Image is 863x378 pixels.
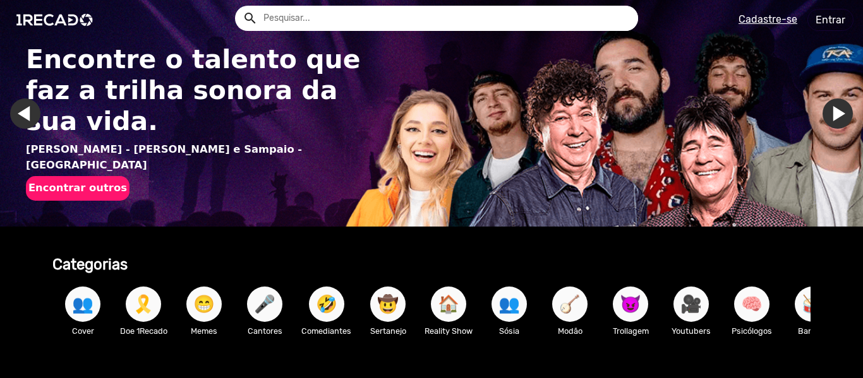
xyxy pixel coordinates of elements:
[316,286,337,322] span: 🤣
[546,325,594,337] p: Modão
[620,286,641,322] span: 😈
[795,286,830,322] button: 🥁
[559,286,581,322] span: 🪕
[739,13,797,25] u: Cadastre-se
[807,9,854,31] a: Entrar
[438,286,459,322] span: 🏠
[180,325,228,337] p: Memes
[734,286,769,322] button: 🧠
[26,44,371,138] h1: Encontre o talento que faz a trilha sonora da sua vida.
[552,286,588,322] button: 🪕
[607,325,655,337] p: Trollagem
[673,286,709,322] button: 🎥
[377,286,399,322] span: 🤠
[741,286,763,322] span: 🧠
[485,325,533,337] p: Sósia
[238,6,260,28] button: Example home icon
[52,256,128,273] b: Categorias
[425,325,473,337] p: Reality Show
[431,286,466,322] button: 🏠
[126,286,161,322] button: 🎗️
[133,286,154,322] span: 🎗️
[254,286,275,322] span: 🎤
[59,325,107,337] p: Cover
[788,325,836,337] p: Bandas
[243,11,258,26] mat-icon: Example home icon
[186,286,222,322] button: 😁
[667,325,715,337] p: Youtubers
[823,98,853,129] a: Ir para o próximo slide
[301,325,351,337] p: Comediantes
[498,286,520,322] span: 👥
[370,286,406,322] button: 🤠
[65,286,100,322] button: 👥
[254,6,638,31] input: Pesquisar...
[680,286,702,322] span: 🎥
[72,286,94,322] span: 👥
[247,286,282,322] button: 🎤
[309,286,344,322] button: 🤣
[193,286,215,322] span: 😁
[119,325,167,337] p: Doe 1Recado
[492,286,527,322] button: 👥
[613,286,648,322] button: 😈
[364,325,412,337] p: Sertanejo
[802,286,823,322] span: 🥁
[26,142,371,173] p: [PERSON_NAME] - [PERSON_NAME] e Sampaio - [GEOGRAPHIC_DATA]
[26,176,130,200] button: Encontrar outros
[241,325,289,337] p: Cantores
[728,325,776,337] p: Psicólogos
[10,98,40,129] a: Ir para o último slide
